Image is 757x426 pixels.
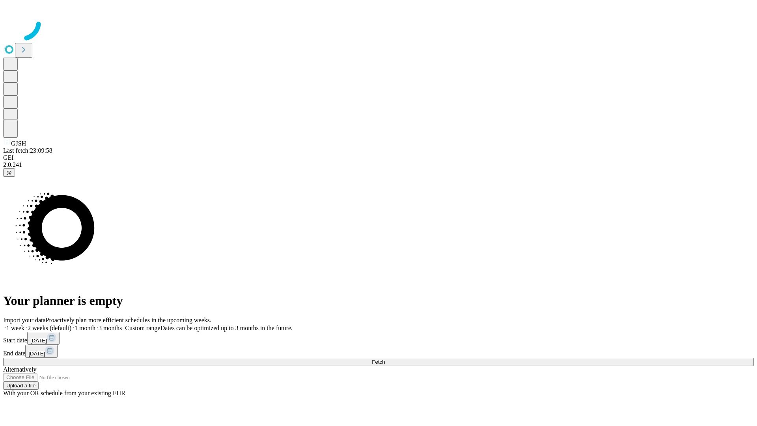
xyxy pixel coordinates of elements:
[75,325,95,331] span: 1 month
[11,140,26,147] span: GJSH
[3,147,52,154] span: Last fetch: 23:09:58
[28,351,45,357] span: [DATE]
[6,325,24,331] span: 1 week
[125,325,160,331] span: Custom range
[3,345,754,358] div: End date
[25,345,58,358] button: [DATE]
[3,381,39,390] button: Upload a file
[372,359,385,365] span: Fetch
[3,154,754,161] div: GEI
[46,317,211,323] span: Proactively plan more efficient schedules in the upcoming weeks.
[3,358,754,366] button: Fetch
[160,325,293,331] span: Dates can be optimized up to 3 months in the future.
[27,332,60,345] button: [DATE]
[3,293,754,308] h1: Your planner is empty
[28,325,71,331] span: 2 weeks (default)
[3,390,125,396] span: With your OR schedule from your existing EHR
[30,338,47,344] span: [DATE]
[3,332,754,345] div: Start date
[6,170,12,176] span: @
[99,325,122,331] span: 3 months
[3,161,754,168] div: 2.0.241
[3,168,15,177] button: @
[3,366,36,373] span: Alternatively
[3,317,46,323] span: Import your data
